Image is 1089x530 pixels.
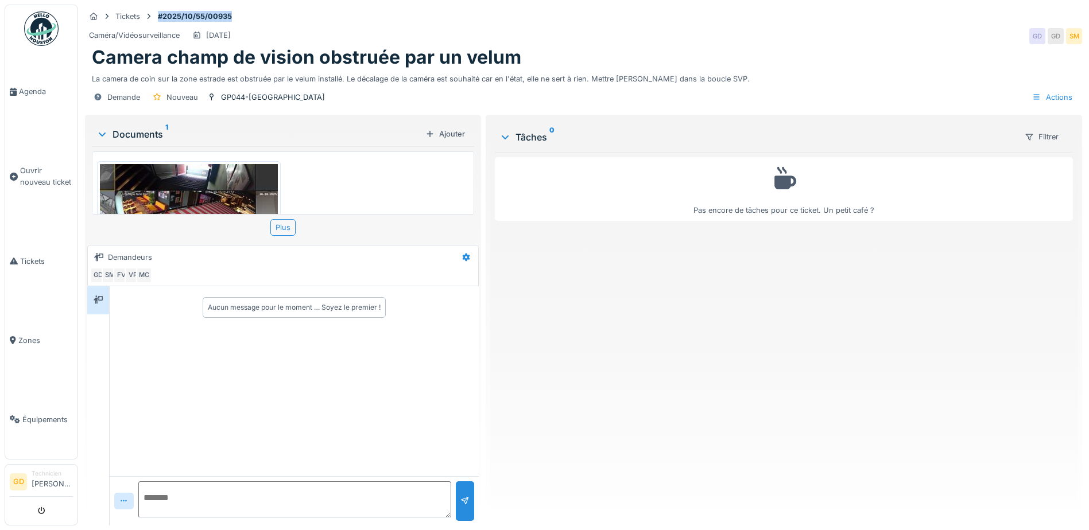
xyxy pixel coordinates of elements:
a: Ouvrir nouveau ticket [5,131,77,221]
div: SM [102,267,118,283]
sup: 1 [165,127,168,141]
div: GP044-[GEOGRAPHIC_DATA] [221,92,325,103]
div: GD [1029,28,1045,44]
a: GD Technicien[PERSON_NAME] [10,469,73,497]
span: Équipements [22,414,73,425]
a: Équipements [5,380,77,459]
span: Zones [18,335,73,346]
li: GD [10,473,27,490]
div: Filtrer [1020,128,1064,145]
div: Nouveau [166,92,198,103]
h1: Camera champ de vision obstruée par un velum [92,46,521,68]
a: Tickets [5,221,77,301]
div: Demande [107,92,140,103]
span: Tickets [20,256,73,267]
div: VP [125,267,141,283]
div: Demandeurs [108,252,152,263]
div: Ajouter [421,126,470,142]
div: Aucun message pour le moment … Soyez le premier ! [208,302,381,313]
a: Agenda [5,52,77,131]
span: Ouvrir nouveau ticket [20,165,73,187]
sup: 0 [549,130,555,144]
span: Agenda [19,86,73,97]
div: GD [1048,28,1064,44]
a: Zones [5,301,77,380]
div: [DATE] [206,30,231,41]
div: Plus [270,219,296,236]
div: SM [1066,28,1082,44]
div: Documents [96,127,421,141]
div: Actions [1027,89,1078,106]
img: Badge_color-CXgf-gQk.svg [24,11,59,46]
div: Technicien [32,469,73,478]
div: Caméra/Vidéosurveillance [89,30,180,41]
div: GD [90,267,106,283]
div: Tickets [115,11,140,22]
strong: #2025/10/55/00935 [153,11,237,22]
div: La camera de coin sur la zone estrade est obstruée par le velum installé. Le décalage de la camér... [92,69,1075,84]
div: Pas encore de tâches pour ce ticket. Un petit café ? [502,162,1065,216]
div: Tâches [499,130,1015,144]
div: FV [113,267,129,283]
img: b59yc55jpe6qo4e9pdvh1wyxm55w [100,164,278,283]
li: [PERSON_NAME] [32,469,73,494]
div: MC [136,267,152,283]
